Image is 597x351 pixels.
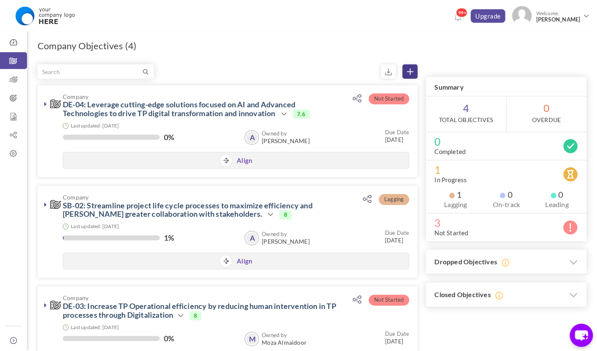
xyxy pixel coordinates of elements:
span: Lagging [379,194,409,205]
input: Search [38,65,141,78]
span: 0 [506,96,586,132]
label: 0% [164,334,174,343]
small: [DATE] [385,229,409,244]
b: Owned by [262,130,287,137]
label: Completed [434,147,466,156]
label: 0% [164,133,174,141]
label: Total Objectives [439,116,493,124]
small: Last updated: [DATE] [71,223,119,229]
label: Leading [536,200,578,209]
a: Notifications [451,11,464,24]
small: [DATE] [385,128,409,144]
a: Align [237,157,252,165]
a: Photo Welcome,[PERSON_NAME] [509,3,593,27]
span: [PERSON_NAME] [536,16,580,23]
span: 8 [279,210,291,219]
small: Due Date [385,330,409,337]
span: Not Started [369,93,409,104]
span: [PERSON_NAME] [262,138,310,144]
label: Not Started [434,229,468,237]
span: Company [63,194,337,200]
h1: Company Objectives (4) [37,40,137,52]
a: DE-04: Leverage cutting-edge solutions focused on AI and Advanced Technologies to drive TP digita... [63,100,295,118]
small: Export [381,64,396,79]
a: A [245,131,258,144]
span: 7.6 [293,109,310,119]
small: Last updated: [DATE] [71,122,119,129]
span: 8 [190,311,201,320]
span: 1 [434,165,578,174]
span: 1 [449,190,462,199]
small: [DATE] [385,330,409,345]
span: Company [63,93,337,100]
span: 0 [500,190,512,199]
b: Owned by [262,332,287,338]
h3: Summary [426,77,586,96]
a: A [245,231,258,245]
img: Logo [10,5,80,27]
span: [PERSON_NAME] [262,238,310,245]
a: Upgrade [471,9,506,23]
a: M [245,332,258,346]
label: In Progress [434,175,467,184]
a: Create Objective [402,64,418,79]
span: Company [63,295,337,301]
button: chat-button [570,324,593,347]
span: 0 [434,137,578,146]
span: Moza Almaidoor [262,339,307,346]
small: Due Date [385,129,409,136]
label: OverDue [532,116,561,124]
label: On-track [485,200,527,209]
span: Not Started [369,295,409,306]
a: Align [237,257,252,266]
a: SB-02: Streamline project life cycle processes to maximize efficiency and [PERSON_NAME] greater c... [63,201,313,219]
h3: Dropped Objectives [426,250,586,274]
span: 3 [434,218,578,227]
small: Last updated: [DATE] [71,324,119,330]
span: 0 [551,190,563,199]
b: Owned by [262,231,287,237]
a: DE-03: Increase TP Operational efficiency by reducing human intervention in TP processes through ... [63,301,336,319]
h3: Closed Objectives [426,282,586,307]
span: 4 [426,96,506,132]
small: Due Date [385,229,409,236]
span: 99+ [456,8,467,17]
span: Welcome, [532,6,582,27]
img: Photo [512,6,532,26]
label: Lagging [434,200,477,209]
label: 1% [164,234,174,242]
